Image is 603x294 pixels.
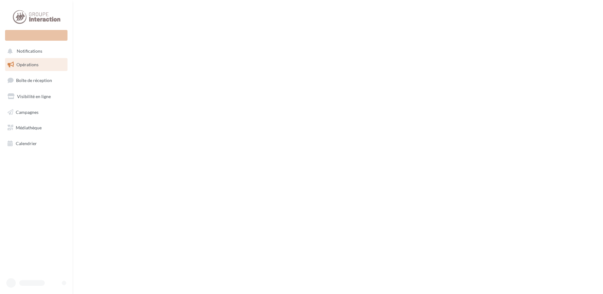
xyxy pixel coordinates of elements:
[17,49,42,54] span: Notifications
[4,106,69,119] a: Campagnes
[16,78,52,83] span: Boîte de réception
[16,62,38,67] span: Opérations
[16,125,42,130] span: Médiathèque
[4,90,69,103] a: Visibilité en ligne
[16,141,37,146] span: Calendrier
[4,58,69,71] a: Opérations
[17,94,51,99] span: Visibilité en ligne
[4,73,69,87] a: Boîte de réception
[16,109,38,115] span: Campagnes
[4,121,69,134] a: Médiathèque
[5,30,67,41] div: Nouvelle campagne
[4,137,69,150] a: Calendrier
